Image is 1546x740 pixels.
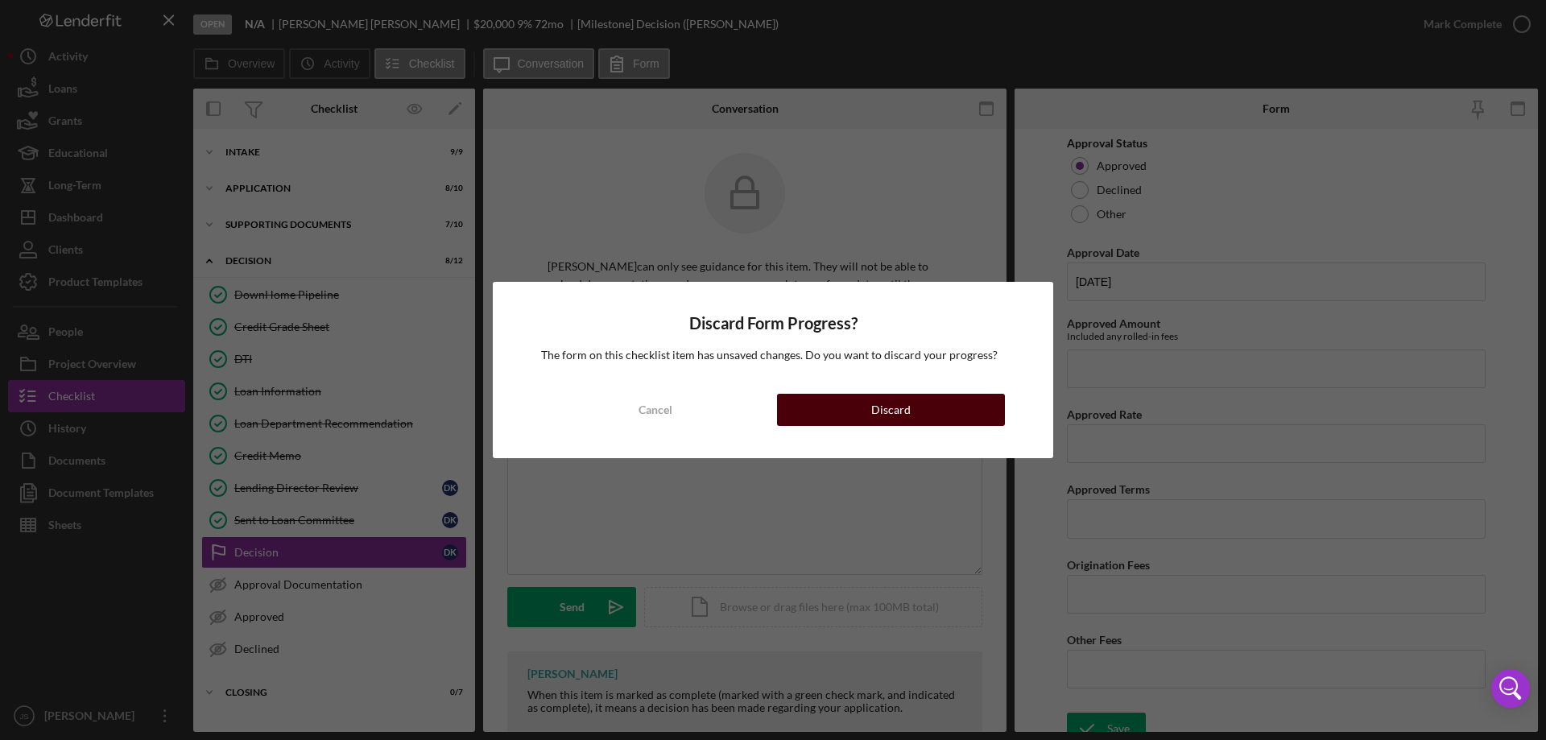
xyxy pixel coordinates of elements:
span: The form on this checklist item has unsaved changes. Do you want to discard your progress? [541,348,998,362]
h4: Discard Form Progress? [541,314,1005,333]
div: Discard [871,394,911,426]
div: Cancel [639,394,672,426]
button: Discard [777,394,1005,426]
button: Cancel [541,394,769,426]
div: Open Intercom Messenger [1491,669,1530,708]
